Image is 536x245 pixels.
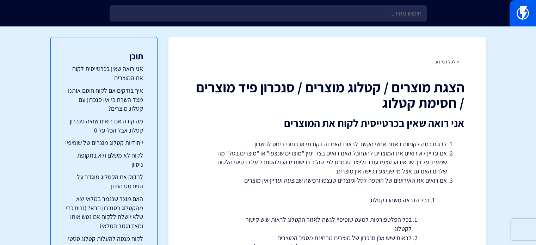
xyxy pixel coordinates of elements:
[207,140,447,149] li: לדגום כמה לקוחות באזור אנשי הקשר לראות האם זה נקודתי או רוחבי ביחס לחשבון
[65,86,143,113] a: איך בודקים אם לקוח חוסם אותנו מצד השרת כי אין סנכרון עם קטלוג מוצרים?
[65,172,143,190] a: לבדוק אם הקטלוג מוגדר על הפורמט הנכון
[65,117,143,135] a: מה קורה אם רואים שהיה סנכרון קטלוג אבל הכל על 0
[65,138,143,147] a: ייחודיות קטלוג מוצרים של שופיפיי
[190,117,464,129] h2: אני רואה שאין בכרטייסית לקוח את המוצרים
[436,59,459,65] a: < לכל המידע
[65,51,143,61] h3: תוכן
[242,215,412,233] li: בכל הפלטפורמות למעט שופיפיי לגשת לאזור הקטלוג לראות שיש קישור לקטלוג
[207,149,447,176] li: אם עדיין לא רואים את המוצרים להסתכל האם רואים בצד ימין "מוצרים שנצפו" או "מוצרים בסל" מה שמעיד על...
[242,233,412,243] li: לראות שיש אכן סנכרון של מוצרים מבחינת מספר המוצרים
[65,151,143,169] a: לקוח לא משלם ולא בתקופת ניסיון
[65,194,143,231] a: האם מוצר שנגמר במלאי יצא מהקטלוג בסנכרון הבא? (נניח כדי שלא יישלח ללקוח אם נטש אותו ומאז נגמר המלאי)
[190,79,464,110] h1: הצגת מוצרים / קטלוג מוצרים / סנכרון פיד מוצרים / חסימת קטלוג
[65,64,143,82] a: אני רואה שאין בכרטייסית לקוח את המוצרים
[110,5,427,22] input: חיפוש מהיר...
